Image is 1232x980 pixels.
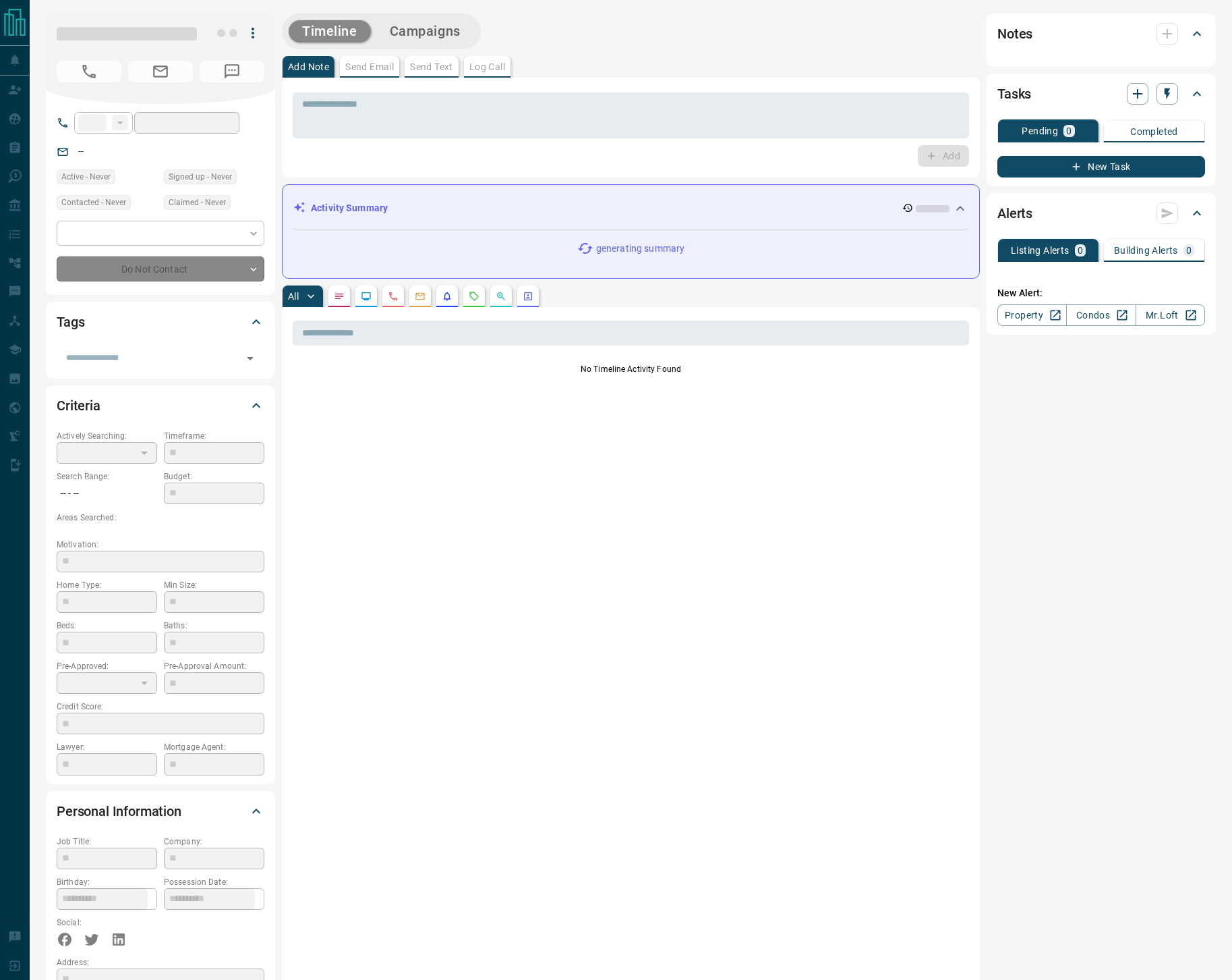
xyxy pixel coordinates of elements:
svg: Listing Alerts [442,291,452,302]
svg: Notes [334,291,345,302]
p: Beds: [57,620,157,632]
p: generating summary [596,242,684,256]
p: Possession Date: [164,876,264,888]
p: Listing Alerts [1011,246,1069,255]
p: Search Range: [57,470,157,483]
span: No Email [128,61,193,82]
p: Actively Searching: [57,430,157,442]
span: Signed up - Never [169,170,232,184]
div: Tags [57,306,264,338]
svg: Agent Actions [523,291,533,302]
div: Alerts [997,197,1205,229]
p: Baths: [164,620,264,632]
svg: Lead Browsing Activity [361,291,372,302]
a: Condos [1066,304,1136,326]
div: Activity Summary [293,196,968,221]
p: Activity Summary [311,201,388,215]
p: Company: [164,836,264,848]
button: Campaigns [376,20,474,43]
h2: Criteria [57,395,100,416]
p: Social: [57,917,157,929]
button: New Task [997,156,1205,178]
h2: Alerts [997,202,1032,224]
p: 0 [1066,126,1072,136]
p: Building Alerts [1114,246,1178,255]
div: Do Not Contact [57,256,264,281]
a: Mr.Loft [1136,304,1205,326]
div: Tasks [997,78,1205,110]
p: Min Size: [164,579,264,591]
button: Open [241,349,260,368]
svg: Requests [469,291,479,302]
span: Active - Never [61,170,111,184]
svg: Emails [415,291,426,302]
p: Completed [1130,127,1178,136]
p: Motivation: [57,539,264,551]
a: Property [997,304,1067,326]
p: Budget: [164,470,264,483]
p: Address: [57,956,264,969]
div: Notes [997,18,1205,50]
p: 0 [1186,246,1192,255]
p: Home Type: [57,579,157,591]
h2: Personal Information [57,800,181,822]
svg: Calls [388,291,399,302]
p: -- - -- [57,483,157,505]
a: -- [78,146,84,157]
svg: Opportunities [496,291,506,302]
p: All [288,292,299,301]
p: Timeframe: [164,430,264,442]
p: Areas Searched: [57,512,264,524]
p: No Timeline Activity Found [293,363,969,375]
span: Contacted - Never [61,196,126,209]
p: 0 [1078,246,1083,255]
button: Timeline [289,20,371,43]
p: Pre-Approval Amount: [164,660,264,672]
div: Criteria [57,389,264,422]
p: Birthday: [57,876,157,888]
p: Lawyer: [57,741,157,753]
p: Job Title: [57,836,157,848]
div: Personal Information [57,795,264,827]
p: Pending [1022,126,1058,136]
span: Claimed - Never [169,196,226,209]
h2: Tags [57,311,84,333]
p: Credit Score: [57,701,264,713]
p: Add Note [288,62,329,72]
p: New Alert: [997,286,1205,300]
span: No Number [200,61,264,82]
p: Mortgage Agent: [164,741,264,753]
span: No Number [57,61,121,82]
p: Pre-Approved: [57,660,157,672]
h2: Notes [997,23,1032,45]
h2: Tasks [997,83,1031,105]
